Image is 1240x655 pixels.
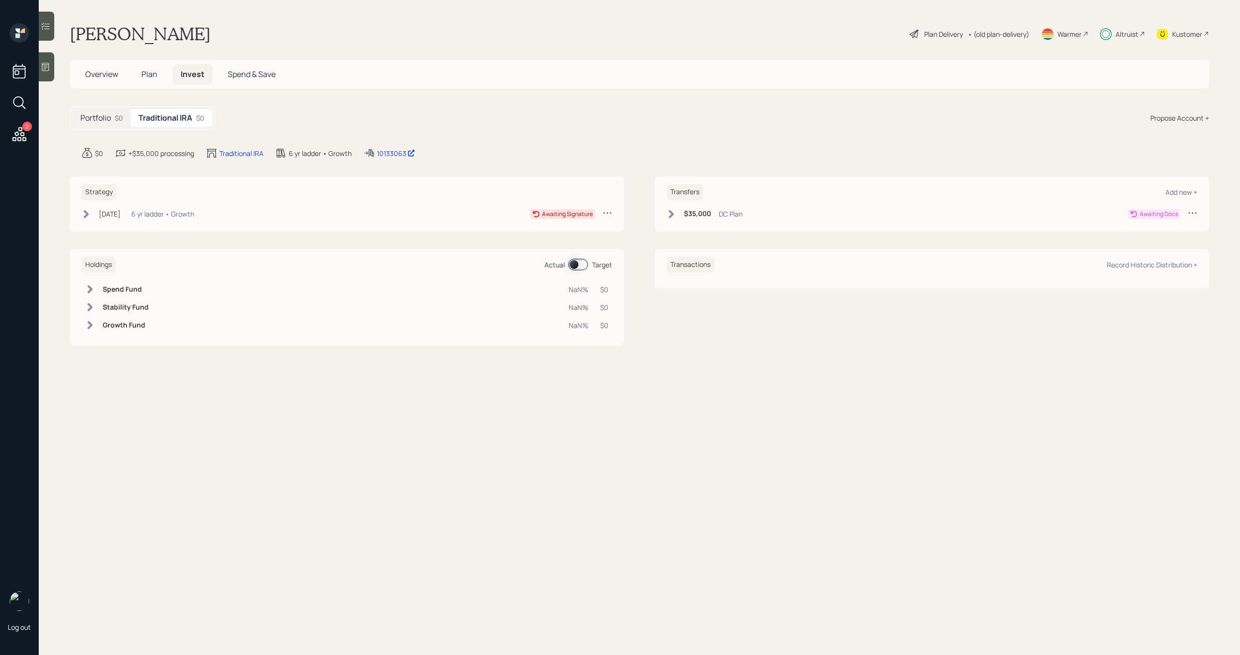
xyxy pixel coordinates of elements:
img: michael-russo-headshot.png [10,592,29,611]
h6: Spend Fund [103,285,149,294]
div: $0 [196,113,204,123]
h6: Transactions [666,257,714,273]
div: Plan Delivery [924,29,963,39]
div: 6 yr ladder • Growth [289,148,352,158]
span: Invest [181,69,204,79]
span: Overview [85,69,118,79]
h6: Growth Fund [103,321,149,329]
div: NaN% [569,302,589,312]
div: Add new + [1165,187,1197,197]
div: Kustomer [1172,29,1202,39]
h6: Strategy [81,184,117,200]
div: Awaiting Signature [542,210,593,218]
div: 6 yr ladder • Growth [131,209,194,219]
div: +$35,000 processing [128,148,194,158]
span: Spend & Save [228,69,276,79]
h6: $35,000 [684,210,711,218]
div: $0 [600,284,608,295]
div: Actual [544,260,565,270]
h6: Stability Fund [103,303,149,312]
h6: Holdings [81,257,116,273]
div: $0 [600,302,608,312]
div: Altruist [1116,29,1138,39]
div: Traditional IRA [219,148,263,158]
div: NaN% [569,320,589,330]
div: Propose Account + [1150,113,1209,123]
div: NaN% [569,284,589,295]
div: Warmer [1057,29,1082,39]
span: Plan [141,69,157,79]
div: [DATE] [99,209,121,219]
div: Log out [8,623,31,632]
h6: Transfers [666,184,703,200]
div: $0 [95,148,103,158]
div: Target [592,260,612,270]
h1: [PERSON_NAME] [70,23,211,45]
div: $0 [115,113,123,123]
div: Awaiting Docs [1140,210,1178,218]
div: $0 [600,320,608,330]
h5: Traditional IRA [139,113,192,123]
div: 2 [22,122,32,131]
div: 10133063 [377,148,415,158]
div: • (old plan-delivery) [968,29,1029,39]
div: Record Historic Distribution + [1107,260,1197,269]
div: DC Plan [719,209,743,219]
h5: Portfolio [80,113,111,123]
